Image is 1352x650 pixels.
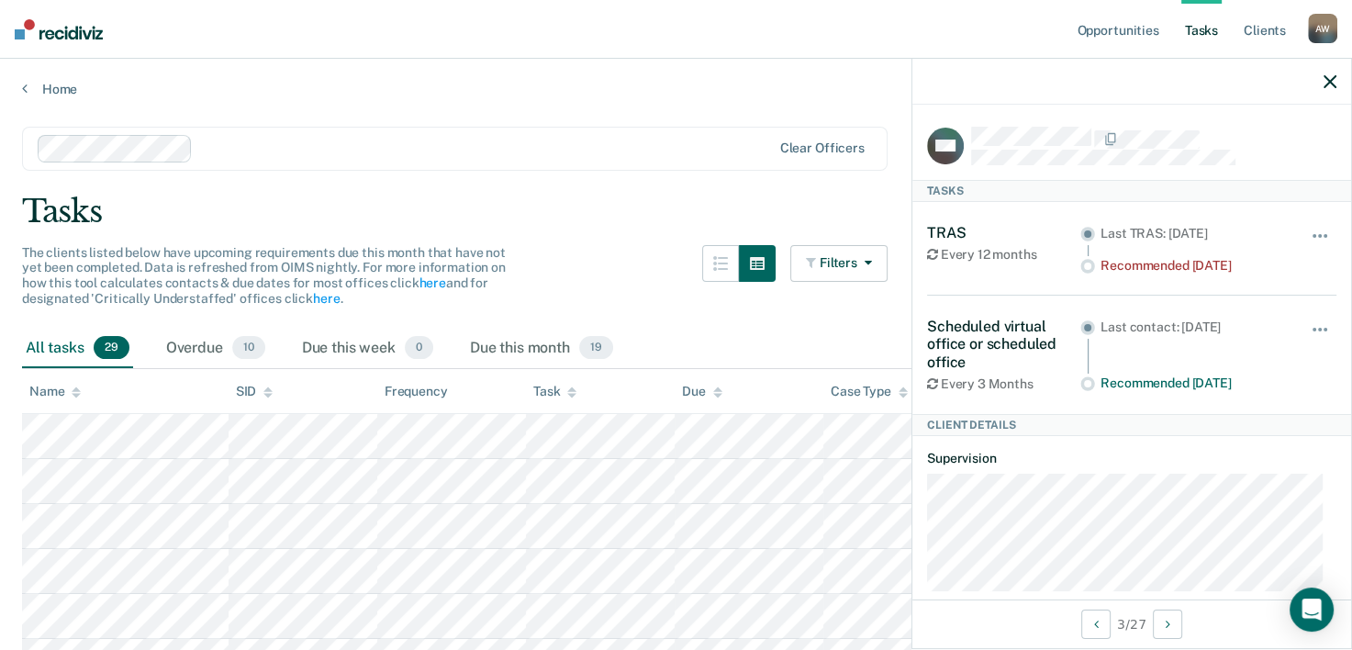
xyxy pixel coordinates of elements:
div: Last contact: [DATE] [1101,319,1285,335]
div: Due this month [466,329,617,369]
div: Last TRAS: [DATE] [1101,226,1285,241]
span: 29 [94,336,129,360]
div: All tasks [22,329,133,369]
div: Client Details [912,414,1351,436]
div: Tasks [22,193,1330,230]
span: 19 [579,336,613,360]
span: 10 [232,336,265,360]
a: here [419,275,445,290]
div: Name [29,384,81,399]
span: 0 [405,336,433,360]
img: Recidiviz [15,19,103,39]
a: Home [22,81,1330,97]
div: Frequency [385,384,448,399]
div: Open Intercom Messenger [1290,588,1334,632]
div: Overdue [162,329,269,369]
div: Scheduled virtual office or scheduled office [927,318,1080,371]
div: SID [236,384,274,399]
div: Recommended [DATE] [1101,375,1285,391]
a: here [313,291,340,306]
dt: Supervision [927,451,1336,466]
button: Filters [790,245,888,282]
div: Due [682,384,722,399]
div: Clear officers [780,140,865,156]
div: Task [533,384,576,399]
div: Tasks [912,180,1351,202]
div: TRAS [927,224,1080,241]
button: Next Client [1153,610,1182,639]
div: A W [1308,14,1337,43]
div: Recommended [DATE] [1101,258,1285,274]
div: 3 / 27 [912,600,1351,648]
div: Every 3 Months [927,376,1080,392]
span: The clients listed below have upcoming requirements due this month that have not yet been complet... [22,245,506,306]
div: Due this week [298,329,437,369]
div: Every 12 months [927,247,1080,263]
button: Previous Client [1081,610,1111,639]
div: Case Type [831,384,908,399]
